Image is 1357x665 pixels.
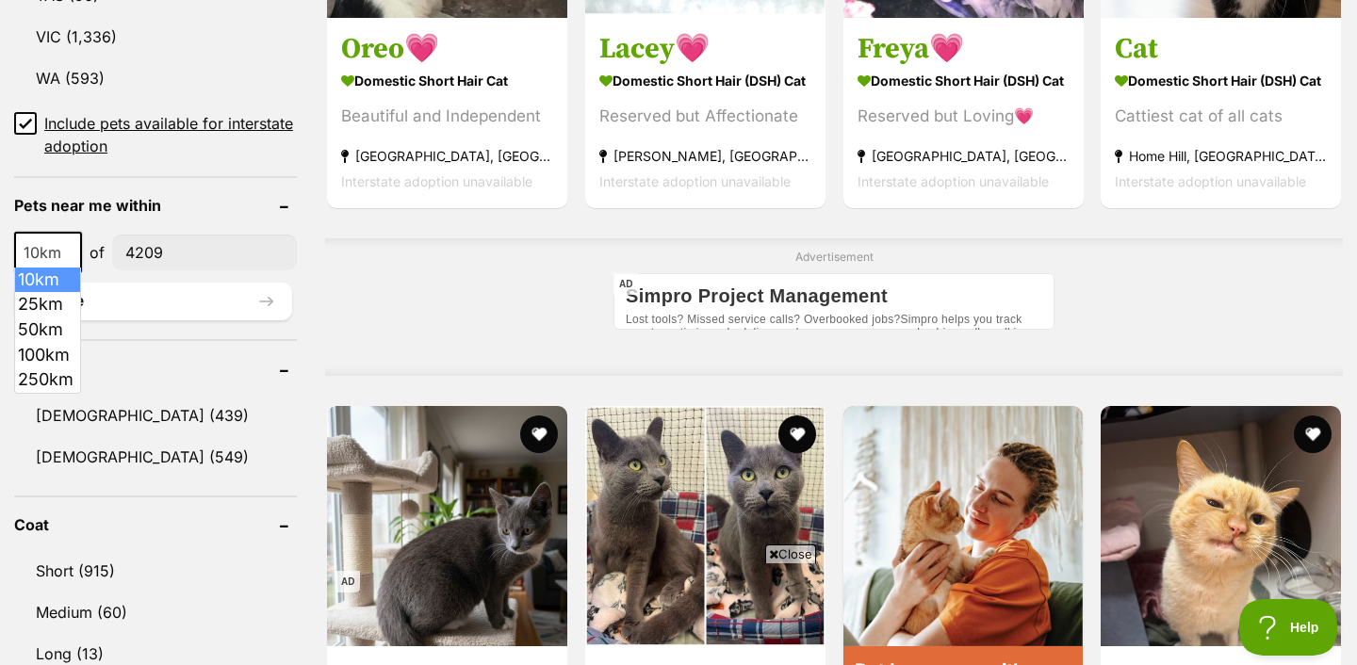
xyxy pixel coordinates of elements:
iframe: Help Scout Beacon - Open [1239,599,1338,656]
span: Interstate adoption unavailable [599,173,791,189]
div: Cattiest cat of all cats [1115,104,1327,129]
button: favourite [1294,415,1332,453]
span: Lost tools? Missed service calls? Overbooked jobs?Simpro helps you track assets, optimise schedul... [12,40,674,66]
a: Lacey💗 Domestic Short Hair (DSH) Cat Reserved but Affectionate [PERSON_NAME], [GEOGRAPHIC_DATA] I... [585,17,826,208]
h3: Cat [1115,31,1327,67]
span: 10km [16,239,80,266]
div: Reserved but Affectionate [599,104,811,129]
div: Advertisement [325,238,1343,376]
strong: Domestic Short Hair (DSH) Cat [599,67,811,94]
input: postcode [112,235,297,270]
strong: [PERSON_NAME], [GEOGRAPHIC_DATA] [599,143,811,169]
button: favourite [778,415,816,453]
a: VIC (1,336) [14,17,297,57]
button: favourite [520,415,558,453]
strong: [GEOGRAPHIC_DATA], [GEOGRAPHIC_DATA] [341,143,553,169]
a: Cat Domestic Short Hair (DSH) Cat Cattiest cat of all cats Home Hill, [GEOGRAPHIC_DATA] Interstat... [1101,17,1341,208]
a: Oreo💗 Domestic Short Hair Cat Beautiful and Independent [GEOGRAPHIC_DATA], [GEOGRAPHIC_DATA] Inte... [327,17,567,208]
span: Interstate adoption unavailable [1115,173,1306,189]
h3: Oreo💗 [341,31,553,67]
span: of [90,241,105,264]
a: [DEMOGRAPHIC_DATA] (439) [14,396,297,435]
li: 50km [15,317,80,343]
strong: [GEOGRAPHIC_DATA], [GEOGRAPHIC_DATA] [858,143,1070,169]
div: Reserved but Loving💗 [858,104,1070,129]
header: Gender [14,360,297,377]
a: Include pets available for interstate adoption [14,112,297,157]
a: Medium (60) [14,592,297,632]
a: [DEMOGRAPHIC_DATA] (549) [14,437,297,477]
span: Close [765,544,816,563]
strong: Domestic Short Hair (DSH) Cat [1115,67,1327,94]
li: 25km [15,292,80,317]
img: Paws - Russian Blue Cat [327,406,567,646]
span: 10km [14,232,82,273]
div: Beautiful and Independent [341,104,553,129]
h3: Freya💗 [858,31,1070,67]
header: Coat [14,516,297,533]
p: Simpro Project Management [12,12,674,34]
img: Domhnall - Domestic Medium Hair Cat [1101,406,1341,646]
a: Freya💗 Domestic Short Hair (DSH) Cat Reserved but Loving💗 [GEOGRAPHIC_DATA], [GEOGRAPHIC_DATA] In... [843,17,1084,208]
iframe: Advertisement [834,332,835,333]
strong: Domestic Short Hair (DSH) Cat [858,67,1070,94]
span: Interstate adoption unavailable [341,173,532,189]
span: AD [613,273,638,295]
iframe: Advertisement [335,571,1022,656]
strong: Home Hill, [GEOGRAPHIC_DATA] [1115,143,1327,169]
span: Include pets available for interstate adoption [44,112,297,157]
p: Simpro Project Management [12,12,429,34]
li: 100km [15,343,80,368]
h3: Lacey💗 [599,31,811,67]
span: AD [335,571,360,592]
img: Jaffa - Domestic Short Hair (DSH) Cat [585,406,826,646]
span: Interstate adoption unavailable [858,173,1049,189]
li: 250km [15,367,80,393]
button: Update [14,283,292,320]
span: Lost tools? Missed service calls? Overbooked jobs?Simpro helps you track assets, optimise schedul... [12,40,429,79]
a: Short (915) [14,551,297,591]
li: 10km [15,268,80,293]
strong: Domestic Short Hair Cat [341,67,553,94]
a: WA (593) [14,58,297,98]
header: Pets near me within [14,197,297,214]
